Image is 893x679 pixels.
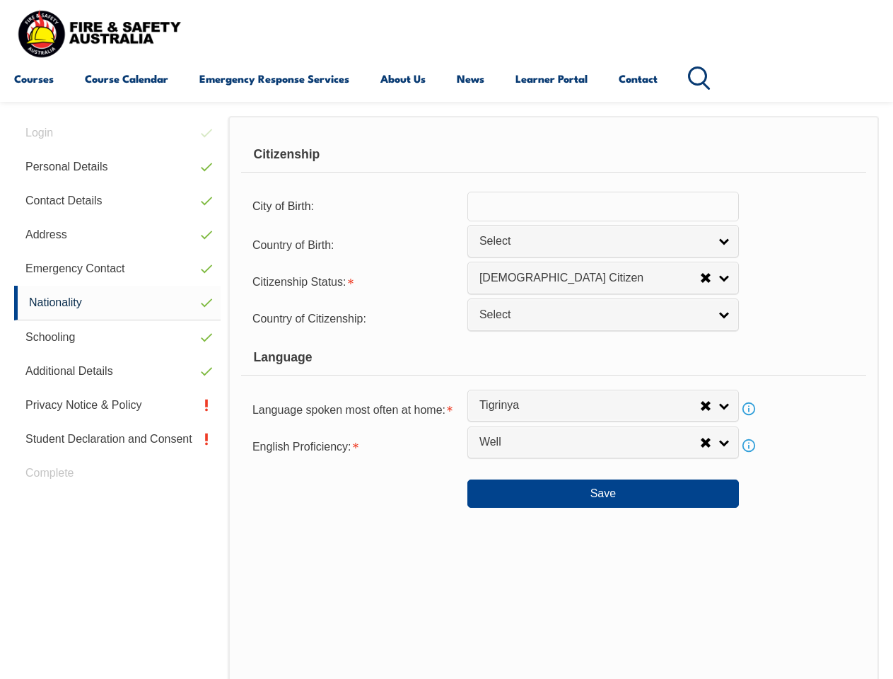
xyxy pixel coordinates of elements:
span: [DEMOGRAPHIC_DATA] Citizen [479,271,700,286]
a: About Us [380,62,426,95]
div: Language [241,340,866,376]
a: Course Calendar [85,62,168,95]
a: Additional Details [14,354,221,388]
span: Select [479,234,708,249]
div: Language spoken most often at home is required. [241,395,467,423]
a: News [457,62,484,95]
div: City of Birth: [241,193,467,220]
a: Info [739,436,759,455]
a: Info [739,399,759,419]
span: Country of Birth: [252,239,334,251]
a: Address [14,218,221,252]
span: English Proficiency: [252,441,351,453]
a: Contact [619,62,658,95]
span: Tigrinya [479,398,700,413]
a: Contact Details [14,184,221,218]
a: Student Declaration and Consent [14,422,221,456]
div: English Proficiency is required. [241,431,467,460]
button: Save [467,480,739,508]
div: Citizenship [241,137,866,173]
span: Country of Citizenship: [252,313,366,325]
div: Citizenship Status is required. [241,267,467,295]
span: Select [479,308,708,323]
a: Courses [14,62,54,95]
span: Citizenship Status: [252,276,346,288]
a: Emergency Contact [14,252,221,286]
span: Language spoken most often at home: [252,404,445,416]
a: Personal Details [14,150,221,184]
a: Privacy Notice & Policy [14,388,221,422]
a: Emergency Response Services [199,62,349,95]
a: Nationality [14,286,221,320]
a: Learner Portal [515,62,588,95]
a: Schooling [14,320,221,354]
span: Well [479,435,700,450]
